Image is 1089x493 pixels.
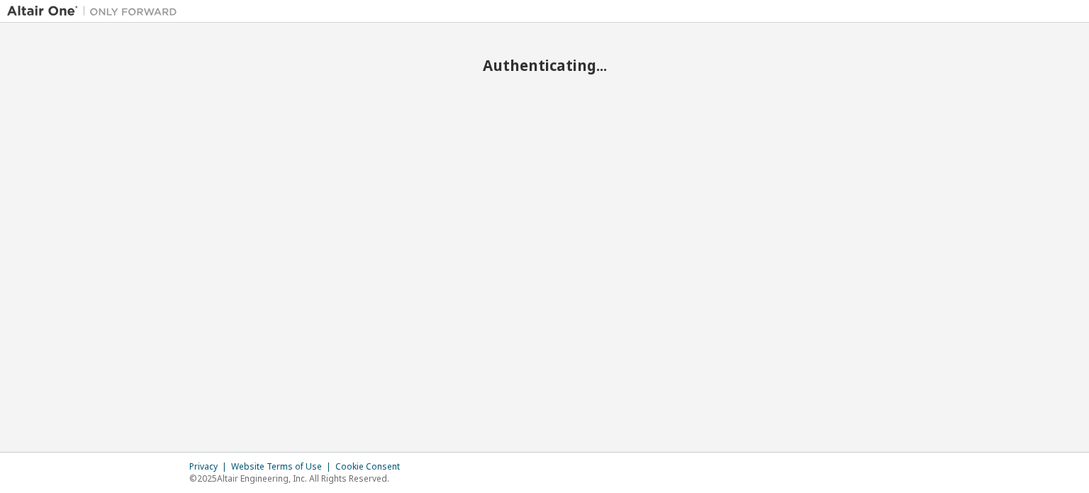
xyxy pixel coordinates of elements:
[7,4,184,18] img: Altair One
[189,472,408,484] p: © 2025 Altair Engineering, Inc. All Rights Reserved.
[189,461,231,472] div: Privacy
[7,56,1082,74] h2: Authenticating...
[231,461,335,472] div: Website Terms of Use
[335,461,408,472] div: Cookie Consent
